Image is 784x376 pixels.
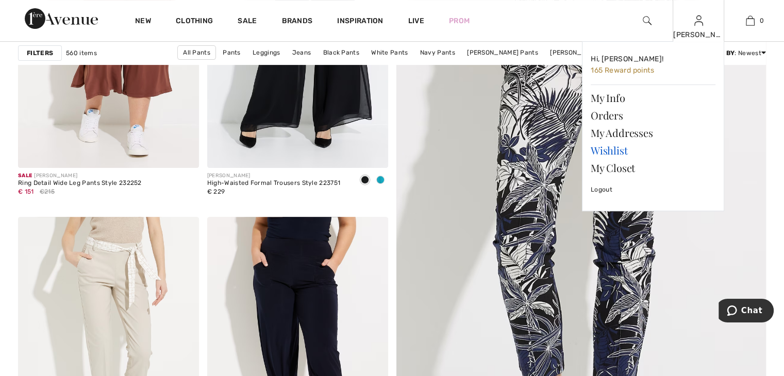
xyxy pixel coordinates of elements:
[135,16,151,27] a: New
[18,180,142,187] div: Ring Detail Wide Leg Pants Style 232252
[18,172,142,180] div: [PERSON_NAME]
[591,55,663,63] span: Hi, [PERSON_NAME]!
[725,14,775,27] a: 0
[238,16,257,27] a: Sale
[207,180,340,187] div: High-Waisted Formal Trousers Style 223751
[591,66,654,75] span: 165 Reward points
[591,124,715,142] a: My Addresses
[591,107,715,124] a: Orders
[591,159,715,177] a: My Closet
[545,46,626,59] a: [PERSON_NAME] Pants
[18,188,34,195] span: € 151
[707,48,766,58] div: : Newest
[760,16,764,25] span: 0
[40,187,55,196] span: €215
[746,14,755,27] img: My Bag
[287,46,316,59] a: Jeans
[694,14,703,27] img: My Info
[719,299,774,324] iframe: Opens a widget where you can chat to one of our agents
[282,16,313,27] a: Brands
[207,188,225,195] span: € 229
[27,48,53,58] strong: Filters
[373,172,388,189] div: Ocean blue
[591,50,715,80] a: Hi, [PERSON_NAME]! 165 Reward points
[673,29,724,40] div: [PERSON_NAME]
[176,16,213,27] a: Clothing
[408,15,424,26] a: Live
[366,46,413,59] a: White Pants
[66,48,97,58] span: 560 items
[694,15,703,25] a: Sign In
[25,8,98,29] img: 1ère Avenue
[643,14,652,27] img: search the website
[591,142,715,159] a: Wishlist
[337,16,383,27] span: Inspiration
[591,177,715,202] a: Logout
[207,172,340,180] div: [PERSON_NAME]
[218,46,246,59] a: Pants
[415,46,460,59] a: Navy Pants
[318,46,364,59] a: Black Pants
[18,173,32,179] span: Sale
[449,15,470,26] a: Prom
[177,45,216,60] a: All Pants
[591,89,715,107] a: My Info
[462,46,543,59] a: [PERSON_NAME] Pants
[247,46,285,59] a: Leggings
[357,172,373,189] div: Black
